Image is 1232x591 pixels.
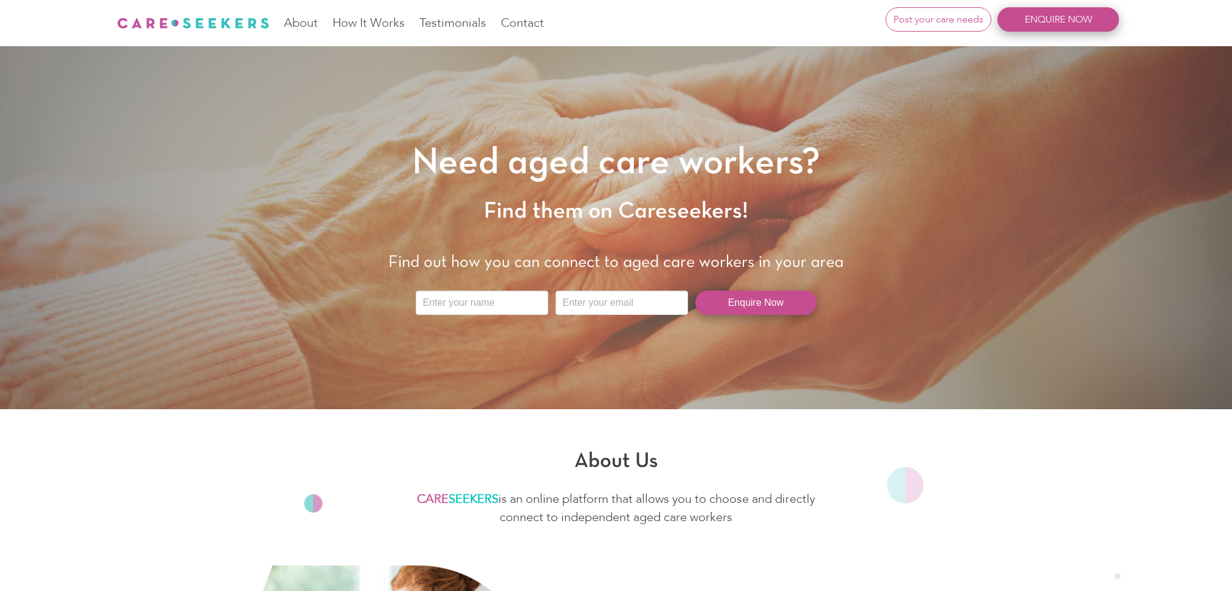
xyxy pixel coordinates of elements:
[416,490,817,527] p: is an online platform that allows you to choose and directly connect to independent aged care wor...
[208,198,1025,226] h2: Find them on Careseekers!
[110,7,1122,39] nav: main navigation
[886,7,991,32] a: Post your care needs
[494,7,551,39] a: Contact
[325,7,412,39] a: How It Works
[208,250,1025,275] p: Find out how you can connect to aged care workers in your area
[417,491,449,507] span: Care
[695,291,817,315] button: Enquire Now
[449,491,498,507] span: seekers
[556,291,688,315] input: Enter your email
[412,7,494,39] a: Testimonials
[117,18,269,29] img: Careseekers
[997,7,1119,32] a: Enquire now
[277,7,325,39] a: About
[416,291,548,315] input: Enter your name
[208,140,1025,185] h1: Need aged care workers?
